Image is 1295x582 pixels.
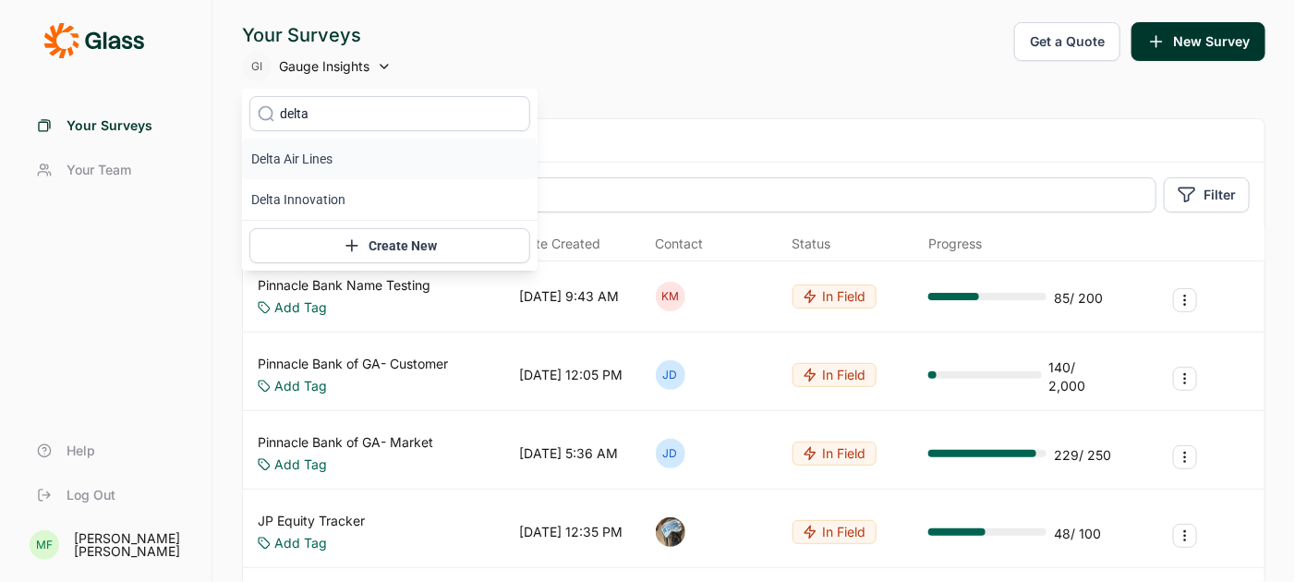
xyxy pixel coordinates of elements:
[258,512,365,530] a: JP Equity Tracker
[656,517,685,547] img: ocn8z7iqvmiiaveqkfqd.png
[30,530,59,560] div: MF
[1204,186,1236,204] span: Filter
[1132,22,1265,61] button: New Survey
[242,22,392,48] div: Your Surveys
[1173,288,1197,312] button: Survey Actions
[274,298,327,317] a: Add Tag
[67,442,95,460] span: Help
[1054,446,1111,465] div: 229 / 250
[656,235,704,253] div: Contact
[74,532,189,558] div: [PERSON_NAME] [PERSON_NAME]
[249,228,530,263] button: Create New
[258,276,430,295] a: Pinnacle Bank Name Testing
[519,287,619,306] div: [DATE] 9:43 AM
[793,235,831,253] div: Status
[258,433,433,452] a: Pinnacle Bank of GA- Market
[656,439,685,468] div: JD
[1173,445,1197,469] button: Survey Actions
[1173,524,1197,548] button: Survey Actions
[1173,367,1197,391] button: Survey Actions
[242,52,272,81] div: GI
[1014,22,1120,61] button: Get a Quote
[274,534,327,552] a: Add Tag
[519,444,618,463] div: [DATE] 5:36 AM
[793,363,877,387] button: In Field
[793,442,877,466] button: In Field
[242,139,538,179] li: Delta Air Lines
[1054,525,1101,543] div: 48 / 100
[793,285,877,309] button: In Field
[274,455,327,474] a: Add Tag
[1054,289,1103,308] div: 85 / 200
[258,355,448,373] a: Pinnacle Bank of GA- Customer
[793,520,877,544] button: In Field
[656,360,685,390] div: JD
[258,177,1156,212] input: Search
[67,116,152,135] span: Your Surveys
[274,377,327,395] a: Add Tag
[67,161,131,179] span: Your Team
[1049,358,1114,395] div: 140 / 2,000
[67,486,115,504] span: Log Out
[242,179,538,220] li: Delta Innovation
[928,235,982,253] div: Progress
[279,57,369,76] span: Gauge Insights
[656,282,685,311] div: KM
[519,235,600,253] span: Date Created
[519,523,623,541] div: [DATE] 12:35 PM
[1164,177,1250,212] button: Filter
[519,366,623,384] div: [DATE] 12:05 PM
